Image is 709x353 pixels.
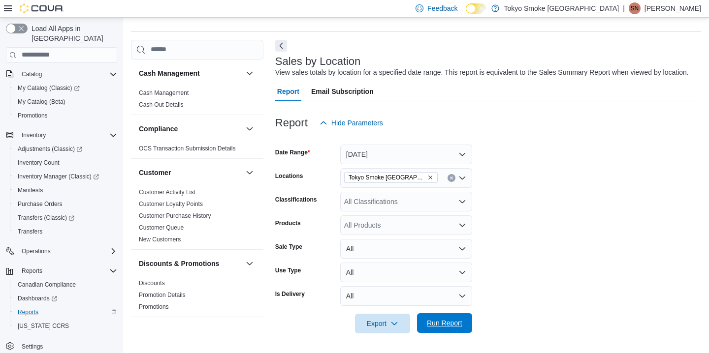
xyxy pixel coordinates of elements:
[623,2,625,14] p: |
[18,341,47,353] a: Settings
[18,340,117,352] span: Settings
[361,314,404,333] span: Export
[131,186,263,249] div: Customer
[14,198,117,210] span: Purchase Orders
[340,239,472,259] button: All
[275,40,287,52] button: Next
[14,212,78,224] a: Transfers (Classic)
[18,112,48,119] span: Promotions
[139,68,242,78] button: Cash Management
[139,68,200,78] h3: Cash Management
[275,219,301,227] label: Products
[2,264,121,278] button: Reports
[139,168,242,177] button: Customer
[10,225,121,238] button: Transfers
[139,168,171,177] h3: Customer
[18,68,117,80] span: Catalog
[427,3,457,13] span: Feedback
[139,89,189,96] a: Cash Management
[139,235,181,243] span: New Customers
[275,243,302,251] label: Sale Type
[349,173,425,182] span: Tokyo Smoke [GEOGRAPHIC_DATA]
[14,157,117,169] span: Inventory Count
[14,184,47,196] a: Manifests
[14,320,117,332] span: Washington CCRS
[139,279,165,287] span: Discounts
[10,183,121,197] button: Manifests
[10,305,121,319] button: Reports
[139,292,186,298] a: Promotion Details
[139,89,189,97] span: Cash Management
[20,3,64,13] img: Cova
[10,278,121,292] button: Canadian Compliance
[316,113,387,133] button: Hide Parameters
[28,24,117,43] span: Load All Apps in [GEOGRAPHIC_DATA]
[14,226,117,237] span: Transfers
[340,263,472,282] button: All
[10,170,121,183] a: Inventory Manager (Classic)
[139,201,203,207] a: Customer Loyalty Points
[14,279,80,291] a: Canadian Compliance
[14,279,117,291] span: Canadian Compliance
[14,293,117,304] span: Dashboards
[14,143,117,155] span: Adjustments (Classic)
[10,95,121,109] button: My Catalog (Beta)
[275,117,308,129] h3: Report
[10,156,121,170] button: Inventory Count
[10,142,121,156] a: Adjustments (Classic)
[14,293,61,304] a: Dashboards
[139,189,195,196] a: Customer Activity List
[22,131,46,139] span: Inventory
[14,82,84,94] a: My Catalog (Classic)
[18,159,60,167] span: Inventory Count
[18,98,65,106] span: My Catalog (Beta)
[417,313,472,333] button: Run Report
[139,145,236,152] a: OCS Transaction Submission Details
[629,2,641,14] div: Stephanie Neblett
[2,339,121,353] button: Settings
[139,101,184,108] a: Cash Out Details
[458,198,466,206] button: Open list of options
[10,81,121,95] a: My Catalog (Classic)
[14,96,69,108] a: My Catalog (Beta)
[14,306,117,318] span: Reports
[22,267,42,275] span: Reports
[139,259,219,268] h3: Discounts & Promotions
[277,82,299,101] span: Report
[427,175,433,180] button: Remove Tokyo Smoke Ontario from selection in this group
[18,173,99,180] span: Inventory Manager (Classic)
[244,67,256,79] button: Cash Management
[275,196,317,204] label: Classifications
[18,265,46,277] button: Reports
[275,290,305,298] label: Is Delivery
[18,68,46,80] button: Catalog
[355,314,410,333] button: Export
[139,200,203,208] span: Customer Loyalty Points
[18,294,57,302] span: Dashboards
[139,291,186,299] span: Promotion Details
[18,281,76,289] span: Canadian Compliance
[14,110,52,121] a: Promotions
[139,124,178,134] h3: Compliance
[18,322,69,330] span: [US_STATE] CCRS
[275,67,689,78] div: View sales totals by location for a specified date range. This report is equivalent to the Sales ...
[139,101,184,109] span: Cash Out Details
[131,143,263,158] div: Compliance
[14,82,117,94] span: My Catalog (Classic)
[139,124,242,134] button: Compliance
[331,118,383,128] span: Hide Parameters
[275,148,310,156] label: Date Range
[18,129,117,141] span: Inventory
[14,143,86,155] a: Adjustments (Classic)
[14,306,42,318] a: Reports
[458,174,466,182] button: Open list of options
[458,221,466,229] button: Open list of options
[244,167,256,178] button: Customer
[139,303,169,311] span: Promotions
[14,96,117,108] span: My Catalog (Beta)
[2,128,121,142] button: Inventory
[18,186,43,194] span: Manifests
[275,172,303,180] label: Locations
